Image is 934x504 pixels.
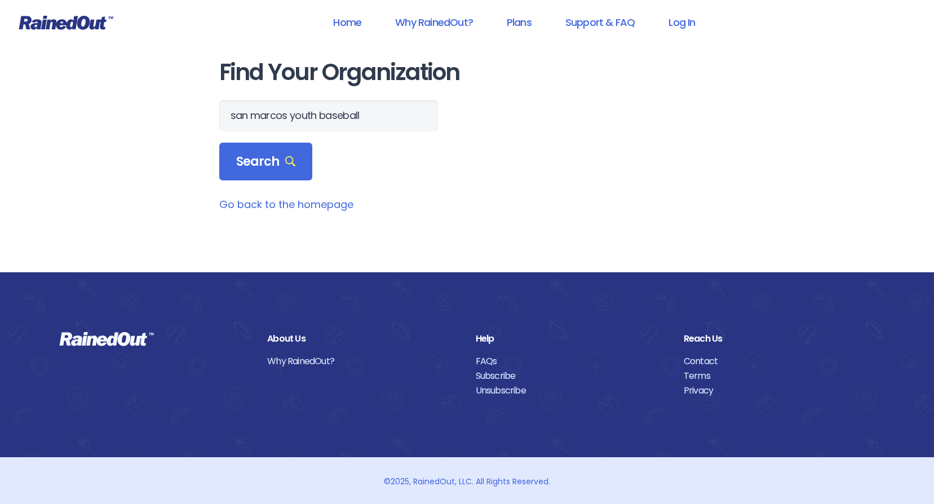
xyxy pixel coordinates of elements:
div: Search [219,143,313,181]
h1: Find Your Organization [219,60,715,85]
a: FAQs [476,354,667,369]
a: Contact [684,354,875,369]
a: Privacy [684,383,875,398]
div: Reach Us [684,331,875,346]
div: Help [476,331,667,346]
a: Terms [684,369,875,383]
a: Support & FAQ [551,10,649,35]
input: Search Orgs… [219,100,438,131]
a: Why RainedOut? [267,354,458,369]
a: Go back to the homepage [219,197,353,211]
a: Why RainedOut? [380,10,488,35]
a: Log In [654,10,710,35]
a: Home [318,10,376,35]
div: About Us [267,331,458,346]
a: Subscribe [476,369,667,383]
a: Plans [492,10,546,35]
a: Unsubscribe [476,383,667,398]
span: Search [236,154,296,170]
